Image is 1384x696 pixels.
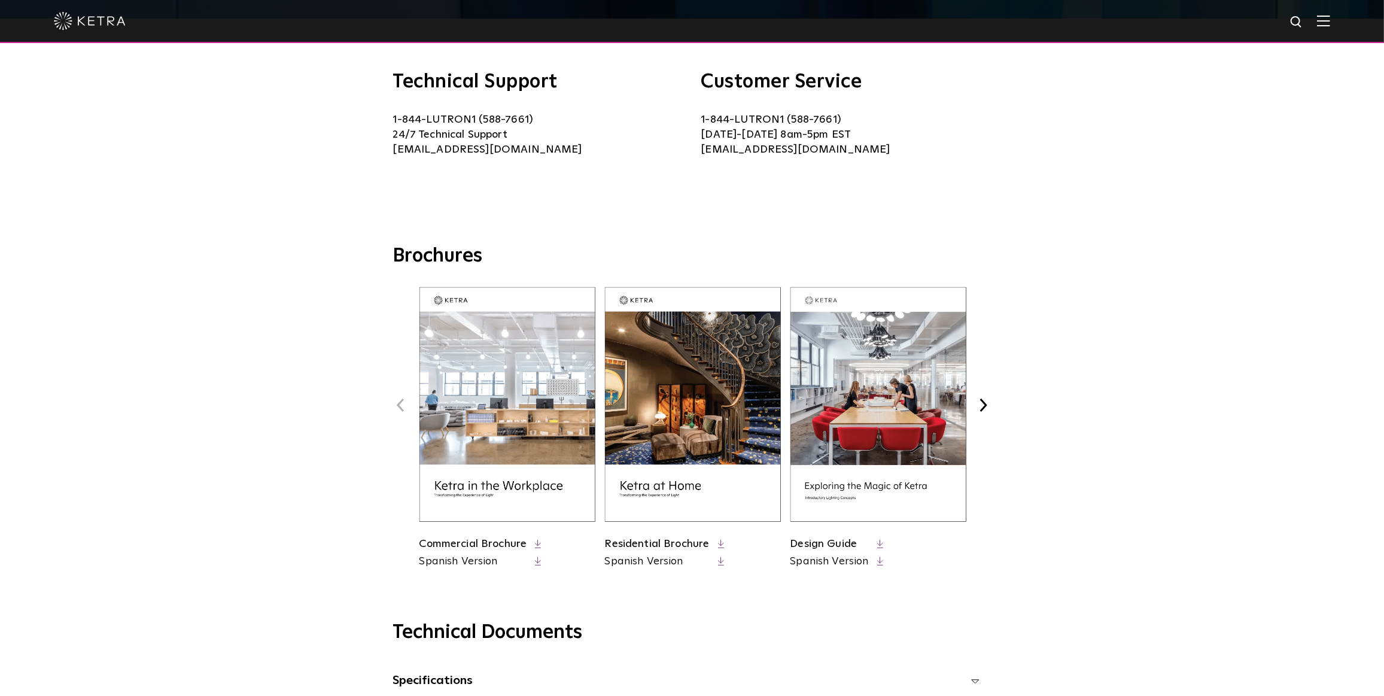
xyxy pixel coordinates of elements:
a: Commercial Brochure [419,539,527,549]
a: Design Guide [790,539,857,549]
img: commercial_brochure_thumbnail [419,287,595,522]
h3: Brochures [393,244,991,269]
a: [EMAIL_ADDRESS][DOMAIN_NAME] [393,144,582,155]
img: ketra-logo-2019-white [54,12,126,30]
button: Previous [393,397,409,413]
span: Specifications [393,674,473,686]
img: Hamburger%20Nav.svg [1317,15,1330,26]
p: 1-844-LUTRON1 (588-7661) [DATE]-[DATE] 8am-5pm EST [EMAIL_ADDRESS][DOMAIN_NAME] [701,113,991,157]
h3: Technical Support [393,72,683,92]
img: design_brochure_thumbnail [790,287,966,522]
a: Spanish Version [790,554,869,569]
img: residential_brochure_thumbnail [605,287,781,522]
button: Next [976,397,991,413]
h3: Customer Service [701,72,991,92]
img: search icon [1289,15,1304,30]
h3: Technical Documents [393,621,991,644]
p: 1-844-LUTRON1 (588-7661) 24/7 Technical Support [393,113,683,157]
a: Spanish Version [605,554,710,569]
a: Spanish Version [419,554,527,569]
a: Residential Brochure [605,539,710,549]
